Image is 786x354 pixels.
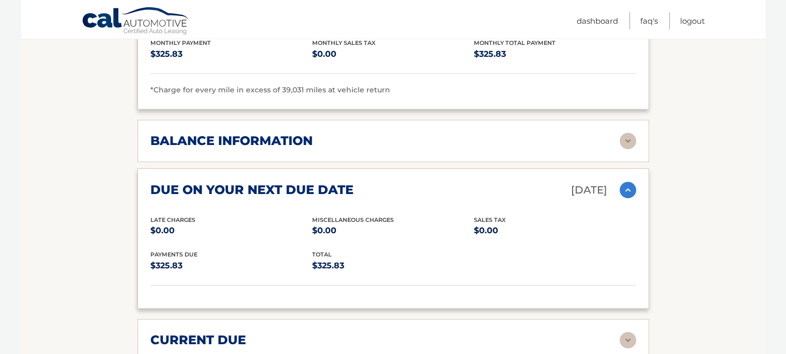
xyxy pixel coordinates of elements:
span: Monthly Payment [150,39,211,46]
span: total [312,251,332,258]
span: Payments Due [150,251,197,258]
img: accordion-rest.svg [620,332,636,348]
a: FAQ's [640,12,658,29]
span: Monthly Sales Tax [312,39,376,46]
h2: due on your next due date [150,182,353,198]
a: Cal Automotive [82,7,190,37]
img: accordion-active.svg [620,182,636,198]
p: $325.83 [312,259,474,273]
span: Sales Tax [474,216,506,223]
p: $0.00 [150,223,312,238]
span: *Charge for every mile in excess of 39,031 miles at vehicle return [150,85,390,94]
h2: balance information [150,133,313,149]
p: $325.83 [474,47,636,61]
h2: current due [150,332,246,348]
a: Dashboard [577,12,618,29]
p: $325.83 [150,259,312,273]
p: [DATE] [571,181,607,199]
p: $325.83 [150,47,312,61]
a: Logout [680,12,705,29]
img: accordion-rest.svg [620,133,636,149]
p: $0.00 [312,223,474,238]
span: Late Charges [150,216,195,223]
span: Miscellaneous Charges [312,216,394,223]
p: $0.00 [312,47,474,61]
p: $0.00 [474,223,636,238]
span: Monthly Total Payment [474,39,556,46]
